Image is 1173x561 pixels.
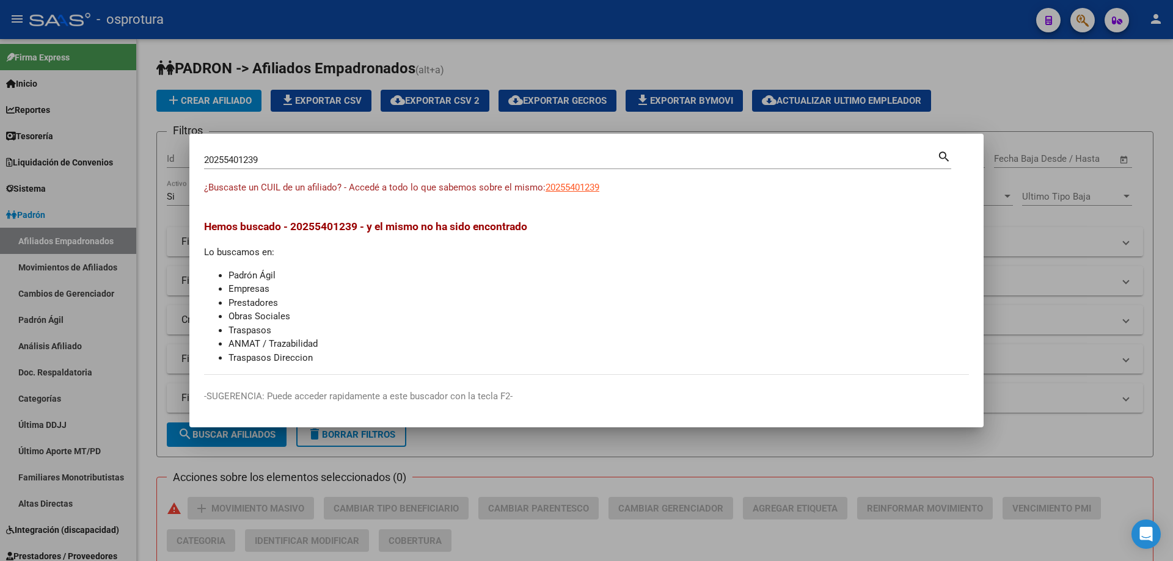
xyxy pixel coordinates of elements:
li: Obras Sociales [228,309,969,324]
span: 20255401239 [546,182,599,193]
li: Traspasos Direccion [228,351,969,365]
div: Open Intercom Messenger [1131,519,1161,549]
span: ¿Buscaste un CUIL de un afiliado? - Accedé a todo lo que sabemos sobre el mismo: [204,182,546,193]
li: Padrón Ágil [228,269,969,283]
li: ANMAT / Trazabilidad [228,337,969,351]
div: Lo buscamos en: [204,219,969,364]
p: -SUGERENCIA: Puede acceder rapidamente a este buscador con la tecla F2- [204,389,969,404]
mat-icon: search [937,148,951,163]
span: Hemos buscado - 20255401239 - y el mismo no ha sido encontrado [204,220,527,233]
li: Traspasos [228,324,969,338]
li: Empresas [228,282,969,296]
li: Prestadores [228,296,969,310]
